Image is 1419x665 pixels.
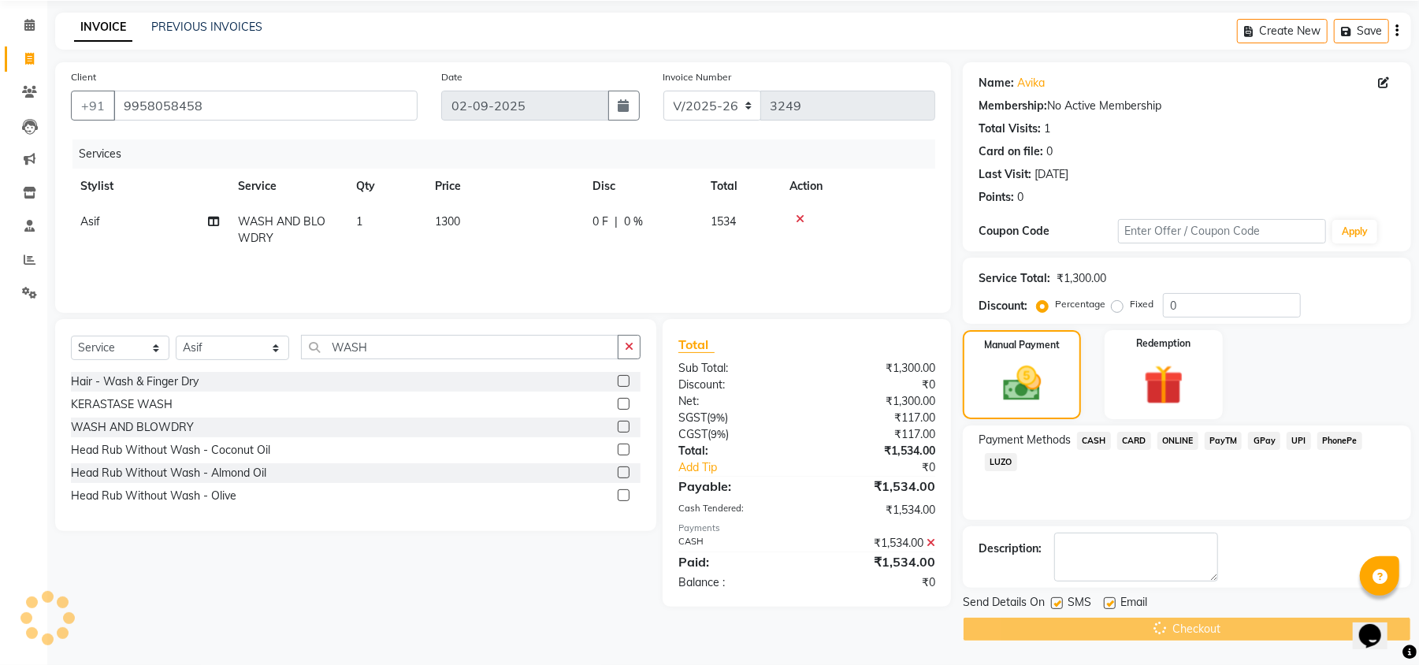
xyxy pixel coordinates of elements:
[667,502,807,518] div: Cash Tendered:
[979,143,1043,160] div: Card on file:
[979,121,1041,137] div: Total Visits:
[807,574,947,591] div: ₹0
[1136,336,1191,351] label: Redemption
[807,393,947,410] div: ₹1,300.00
[71,465,266,481] div: Head Rub Without Wash - Almond Oil
[991,362,1053,406] img: _cash.svg
[228,169,347,204] th: Service
[72,139,947,169] div: Services
[678,427,708,441] span: CGST
[667,459,830,476] a: Add Tip
[592,214,608,230] span: 0 F
[1117,432,1151,450] span: CARD
[1017,75,1045,91] a: Avika
[1017,189,1023,206] div: 0
[71,70,96,84] label: Client
[984,338,1060,352] label: Manual Payment
[1353,602,1403,649] iframe: chat widget
[1035,166,1068,183] div: [DATE]
[1131,360,1196,410] img: _gift.svg
[830,459,947,476] div: ₹0
[663,70,732,84] label: Invoice Number
[678,411,707,425] span: SGST
[1205,432,1243,450] span: PayTM
[807,360,947,377] div: ₹1,300.00
[301,335,618,359] input: Search or Scan
[435,214,460,228] span: 1300
[979,223,1117,240] div: Coupon Code
[667,552,807,571] div: Paid:
[979,75,1014,91] div: Name:
[1237,19,1328,43] button: Create New
[347,169,425,204] th: Qty
[979,98,1047,114] div: Membership:
[151,20,262,34] a: PREVIOUS INVOICES
[71,488,236,504] div: Head Rub Without Wash - Olive
[807,426,947,443] div: ₹117.00
[667,410,807,426] div: ( )
[710,411,725,424] span: 9%
[1120,594,1147,614] span: Email
[807,477,947,496] div: ₹1,534.00
[979,166,1031,183] div: Last Visit:
[1118,219,1326,243] input: Enter Offer / Coupon Code
[963,594,1045,614] span: Send Details On
[1068,594,1091,614] span: SMS
[711,214,736,228] span: 1534
[1334,19,1389,43] button: Save
[71,91,115,121] button: +91
[667,443,807,459] div: Total:
[807,502,947,518] div: ₹1,534.00
[1248,432,1280,450] span: GPay
[1044,121,1050,137] div: 1
[80,214,100,228] span: Asif
[71,396,173,413] div: KERASTASE WASH
[1057,270,1106,287] div: ₹1,300.00
[667,360,807,377] div: Sub Total:
[71,442,270,459] div: Head Rub Without Wash - Coconut Oil
[1130,297,1153,311] label: Fixed
[1046,143,1053,160] div: 0
[979,432,1071,448] span: Payment Methods
[667,426,807,443] div: ( )
[583,169,701,204] th: Disc
[667,377,807,393] div: Discount:
[979,541,1042,557] div: Description:
[711,428,726,440] span: 9%
[807,552,947,571] div: ₹1,534.00
[71,419,194,436] div: WASH AND BLOWDRY
[807,443,947,459] div: ₹1,534.00
[74,13,132,42] a: INVOICE
[71,169,228,204] th: Stylist
[667,393,807,410] div: Net:
[113,91,418,121] input: Search by Name/Mobile/Email/Code
[979,298,1027,314] div: Discount:
[807,410,947,426] div: ₹117.00
[678,336,715,353] span: Total
[985,453,1017,471] span: LUZO
[807,535,947,552] div: ₹1,534.00
[780,169,935,204] th: Action
[979,270,1050,287] div: Service Total:
[979,98,1395,114] div: No Active Membership
[701,169,780,204] th: Total
[425,169,583,204] th: Price
[667,477,807,496] div: Payable:
[71,373,199,390] div: Hair - Wash & Finger Dry
[1317,432,1362,450] span: PhonePe
[807,377,947,393] div: ₹0
[678,522,935,535] div: Payments
[624,214,643,230] span: 0 %
[238,214,325,245] span: WASH AND BLOWDRY
[441,70,462,84] label: Date
[1055,297,1105,311] label: Percentage
[667,574,807,591] div: Balance :
[356,214,362,228] span: 1
[1077,432,1111,450] span: CASH
[979,189,1014,206] div: Points:
[667,535,807,552] div: CASH
[1287,432,1311,450] span: UPI
[615,214,618,230] span: |
[1332,220,1377,243] button: Apply
[1157,432,1198,450] span: ONLINE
